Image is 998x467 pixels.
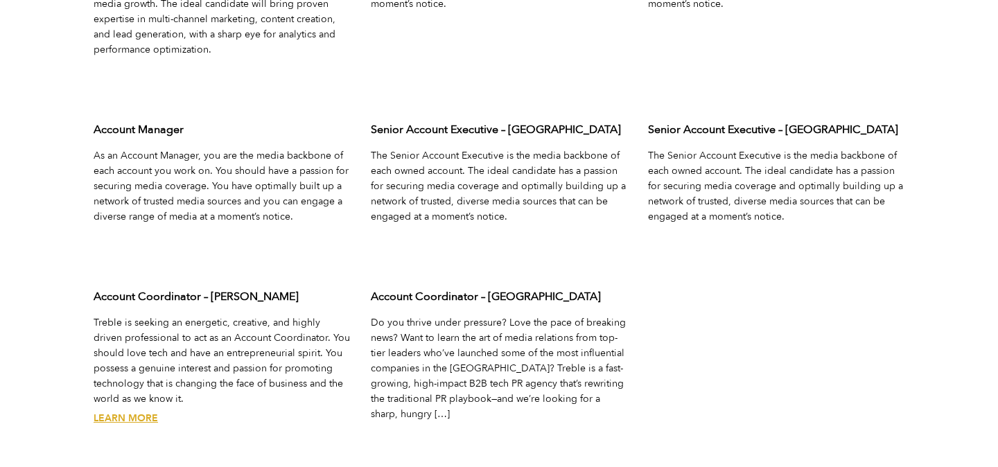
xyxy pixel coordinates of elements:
[371,315,627,422] p: Do you thrive under pressure? Love the pace of breaking news? Want to learn the art of media rela...
[94,315,350,407] p: Treble is seeking an energetic, creative, and highly driven professional to act as an Account Coo...
[648,148,904,224] p: The Senior Account Executive is the media backbone of each owned account. The ideal candidate has...
[94,289,350,304] h3: Account Coordinator – [PERSON_NAME]
[371,289,627,304] h3: Account Coordinator – [GEOGRAPHIC_DATA]
[94,122,350,137] h3: Account Manager
[648,122,904,137] h3: Senior Account Executive – [GEOGRAPHIC_DATA]
[371,122,627,137] h3: Senior Account Executive – [GEOGRAPHIC_DATA]
[371,148,627,224] p: The Senior Account Executive is the media backbone of each owned account. The ideal candidate has...
[94,412,158,425] a: Account Coordinator – Austin
[94,148,350,224] p: As an Account Manager, you are the media backbone of each account you work on. You should have a ...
